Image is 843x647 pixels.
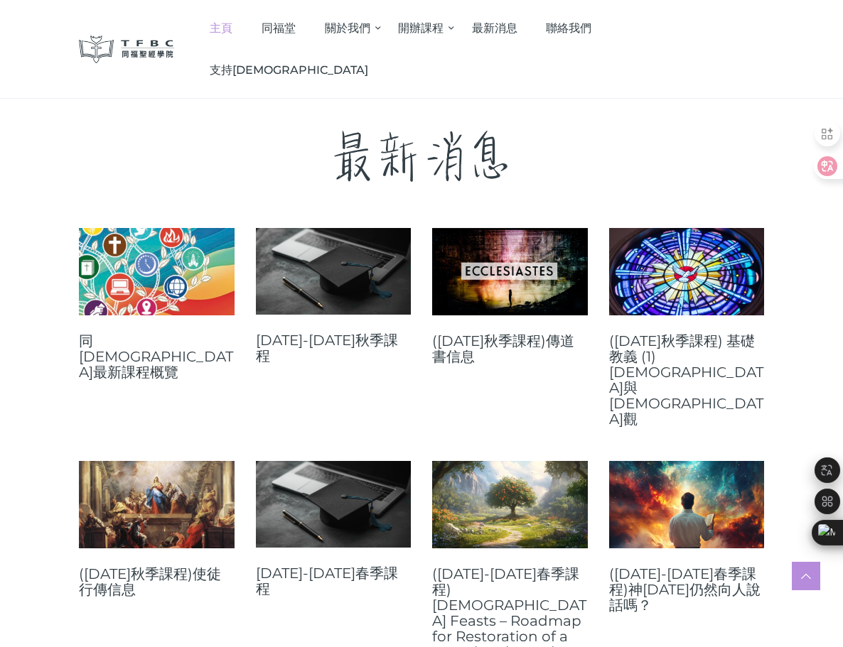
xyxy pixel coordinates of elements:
[310,7,384,49] a: 關於我們
[398,21,444,35] span: 開辦課程
[256,565,412,597] a: [DATE]-[DATE]春季課程
[195,7,247,49] a: 主頁
[457,7,532,49] a: 最新消息
[792,562,820,590] a: Scroll to top
[247,7,311,49] a: 同福堂
[79,333,235,380] a: 同[DEMOGRAPHIC_DATA]最新課程概覽
[546,21,591,35] span: 聯絡我們
[609,566,765,613] a: ([DATE]-[DATE]春季課程)神[DATE]仍然向人說話嗎？
[432,333,588,364] a: ([DATE]秋季課程)傳道書信息
[256,332,412,364] a: [DATE]-[DATE]秋季課程
[532,7,606,49] a: 聯絡我們
[79,115,764,200] p: 最新消息
[195,49,383,91] a: 支持[DEMOGRAPHIC_DATA]
[384,7,458,49] a: 開辦課程
[609,333,765,427] a: ([DATE]秋季課程) 基礎教義 (1) [DEMOGRAPHIC_DATA]與[DEMOGRAPHIC_DATA]觀
[79,36,174,63] img: 同福聖經學院 TFBC
[325,21,370,35] span: 關於我們
[79,566,235,597] a: ([DATE]秋季課程)使徒行傳信息
[472,21,517,35] span: 最新消息
[210,21,232,35] span: 主頁
[210,63,368,77] span: 支持[DEMOGRAPHIC_DATA]
[262,21,296,35] span: 同福堂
